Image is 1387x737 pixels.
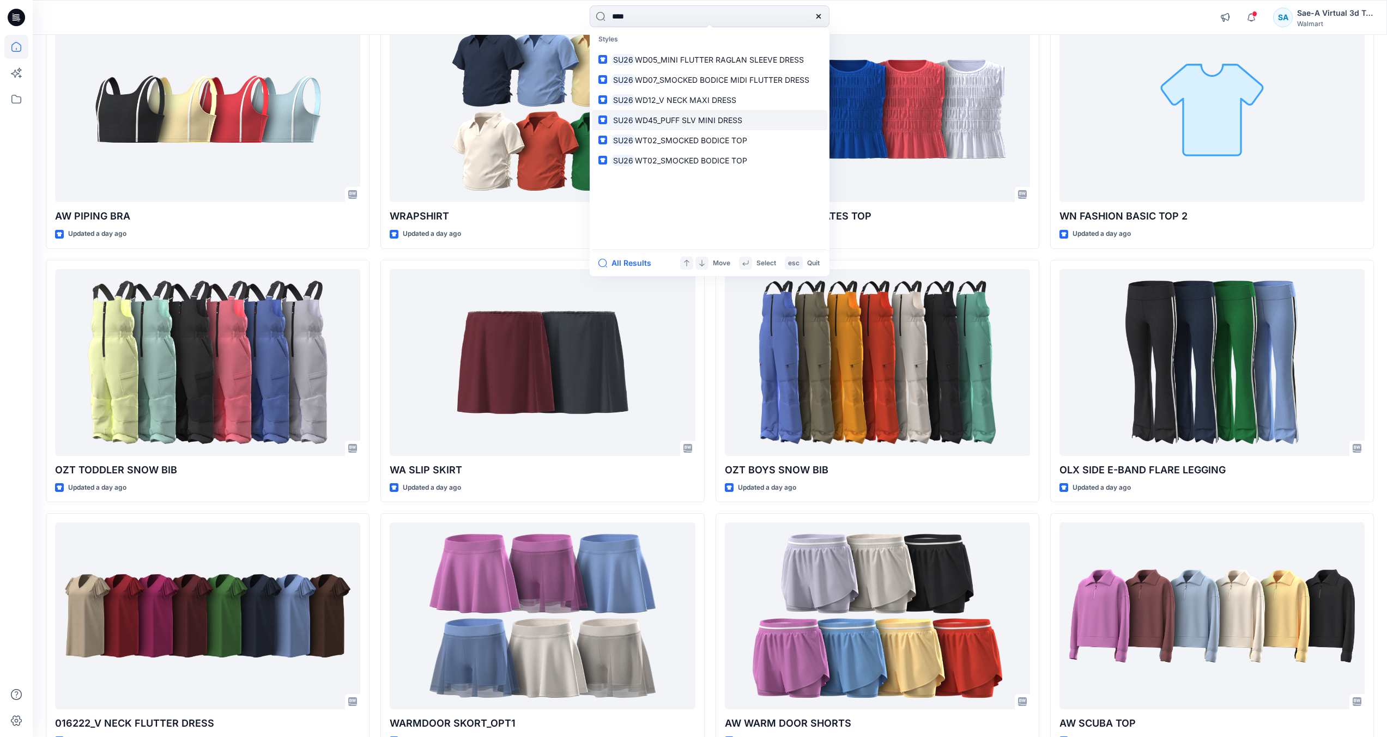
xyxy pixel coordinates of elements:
[1059,269,1365,456] a: OLX SIDE E-BAND FLARE LEGGING
[611,53,635,66] mark: SU26
[403,228,461,240] p: Updated a day ago
[725,522,1030,709] a: AW WARM DOOR SHORTS
[1059,522,1365,709] a: AW SCUBA TOP
[611,114,635,126] mark: SU26
[55,522,360,709] a: 016222_V NECK FLUTTER DRESS
[1297,20,1373,28] div: Walmart
[635,75,809,84] span: WD07_SMOCKED BODICE MIDI FLUTTER DRESS
[592,150,827,170] a: SU26WT02_SMOCKED BODICE TOP
[390,522,695,709] a: WARMDOOR SKORT_OPT1
[1073,482,1131,494] p: Updated a day ago
[390,269,695,456] a: WA SLIP SKIRT
[635,55,804,64] span: WD05_MINI FLUTTER RAGLAN SLEEVE DRESS
[1297,7,1373,20] div: Sae-A Virtual 3d Team
[756,258,776,269] p: Select
[55,716,360,731] p: 016222_V NECK FLUTTER DRESS
[592,90,827,110] a: SU26WD12_V NECK MAXI DRESS
[1059,716,1365,731] p: AW SCUBA TOP
[390,462,695,478] p: WA SLIP SKIRT
[592,130,827,150] a: SU26WT02_SMOCKED BODICE TOP
[725,716,1030,731] p: AW WARM DOOR SHORTS
[1273,8,1293,27] div: SA
[725,462,1030,478] p: OZT BOYS SNOW BIB
[592,110,827,130] a: SU26WD45_PUFF SLV MINI DRESS
[635,136,747,145] span: WT02_SMOCKED BODICE TOP
[68,482,126,494] p: Updated a day ago
[738,482,796,494] p: Updated a day ago
[1059,16,1365,203] a: WN FASHION BASIC TOP 2
[592,29,827,50] p: Styles
[55,462,360,478] p: OZT TODDLER SNOW BIB
[635,115,742,125] span: WD45_PUFF SLV MINI DRESS
[403,482,461,494] p: Updated a day ago
[1059,462,1365,478] p: OLX SIDE E-BAND FLARE LEGGING
[611,154,635,167] mark: SU26
[1073,228,1131,240] p: Updated a day ago
[725,16,1030,203] a: WN FASHION SEPARATES TOP
[611,74,635,86] mark: SU26
[592,70,827,90] a: SU26WD07_SMOCKED BODICE MIDI FLUTTER DRESS
[390,209,695,224] p: WRAPSHIRT
[55,209,360,224] p: AW PIPING BRA
[611,94,635,106] mark: SU26
[390,716,695,731] p: WARMDOOR SKORT_OPT1
[725,209,1030,224] p: WN FASHION SEPARATES TOP
[68,228,126,240] p: Updated a day ago
[713,258,730,269] p: Move
[390,16,695,203] a: WRAPSHIRT
[788,258,800,269] p: esc
[635,95,736,105] span: WD12_V NECK MAXI DRESS
[55,269,360,456] a: OZT TODDLER SNOW BIB
[1059,209,1365,224] p: WN FASHION BASIC TOP 2
[725,269,1030,456] a: OZT BOYS SNOW BIB
[807,258,820,269] p: Quit
[635,156,747,165] span: WT02_SMOCKED BODICE TOP
[592,50,827,70] a: SU26WD05_MINI FLUTTER RAGLAN SLEEVE DRESS
[55,16,360,203] a: AW PIPING BRA
[611,134,635,147] mark: SU26
[598,257,658,270] button: All Results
